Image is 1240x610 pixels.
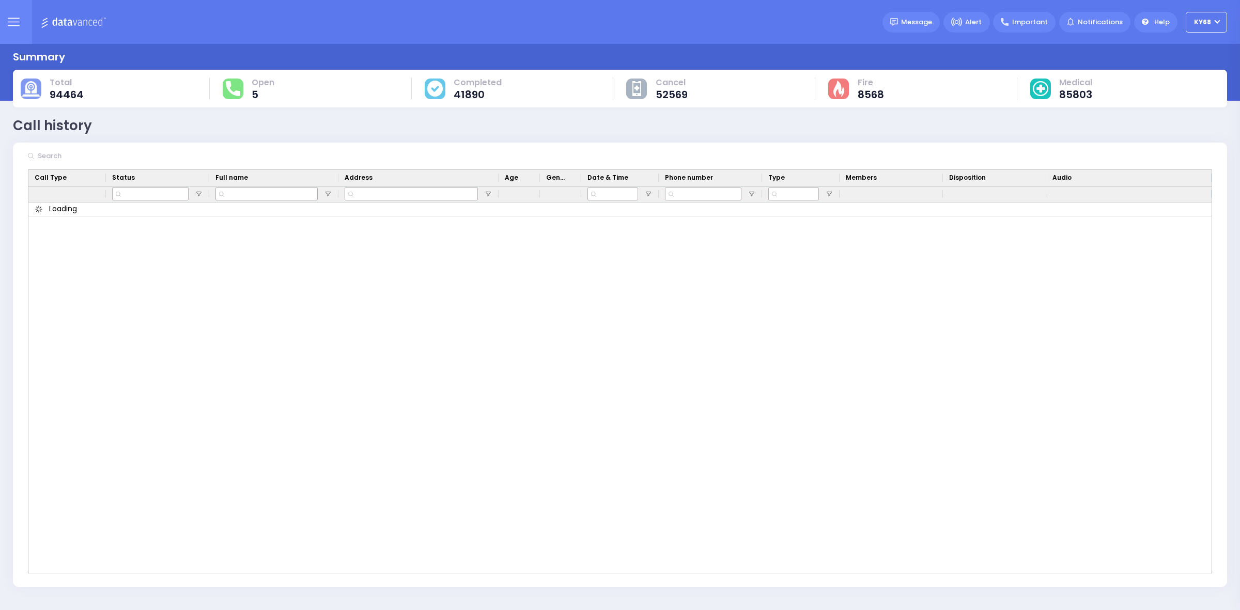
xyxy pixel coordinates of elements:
[833,81,844,97] img: fire-cause.svg
[252,89,274,100] span: 5
[505,173,518,182] span: Age
[858,89,884,100] span: 8568
[748,190,756,198] button: Open Filter Menu
[1194,18,1211,27] span: ky68
[665,187,741,200] input: Phone number Filter Input
[49,204,77,214] span: Loading
[965,17,982,27] span: Alert
[1154,17,1170,27] span: Help
[825,190,833,198] button: Open Filter Menu
[644,190,653,198] button: Open Filter Menu
[768,173,785,182] span: Type
[901,17,932,27] span: Message
[665,173,713,182] span: Phone number
[215,187,318,200] input: Full name Filter Input
[13,116,92,136] div: Call history
[546,173,567,182] span: Gender
[195,190,203,198] button: Open Filter Menu
[22,81,40,97] img: total-cause.svg
[949,173,986,182] span: Disposition
[427,81,443,96] img: cause-cover.svg
[587,173,628,182] span: Date & Time
[454,89,502,100] span: 41890
[846,173,877,182] span: Members
[1186,12,1227,33] button: ky68
[35,173,67,182] span: Call Type
[215,173,248,182] span: Full name
[13,49,65,65] div: Summary
[50,89,84,100] span: 94464
[252,77,274,88] span: Open
[1078,17,1123,27] span: Notifications
[632,81,642,97] img: other-cause.svg
[1059,89,1092,100] span: 85803
[50,77,84,88] span: Total
[1033,81,1048,97] img: medical-cause.svg
[345,173,373,182] span: Address
[345,187,478,200] input: Address Filter Input
[768,187,819,200] input: Type Filter Input
[324,190,332,198] button: Open Filter Menu
[656,77,688,88] span: Cancel
[890,18,898,26] img: message.svg
[484,190,492,198] button: Open Filter Menu
[1052,173,1072,182] span: Audio
[112,173,135,182] span: Status
[112,187,189,200] input: Status Filter Input
[1059,77,1092,88] span: Medical
[587,187,638,200] input: Date & Time Filter Input
[226,81,240,96] img: total-response.svg
[41,15,110,28] img: Logo
[1012,17,1048,27] span: Important
[35,146,190,166] input: Search
[858,77,884,88] span: Fire
[656,89,688,100] span: 52569
[454,77,502,88] span: Completed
